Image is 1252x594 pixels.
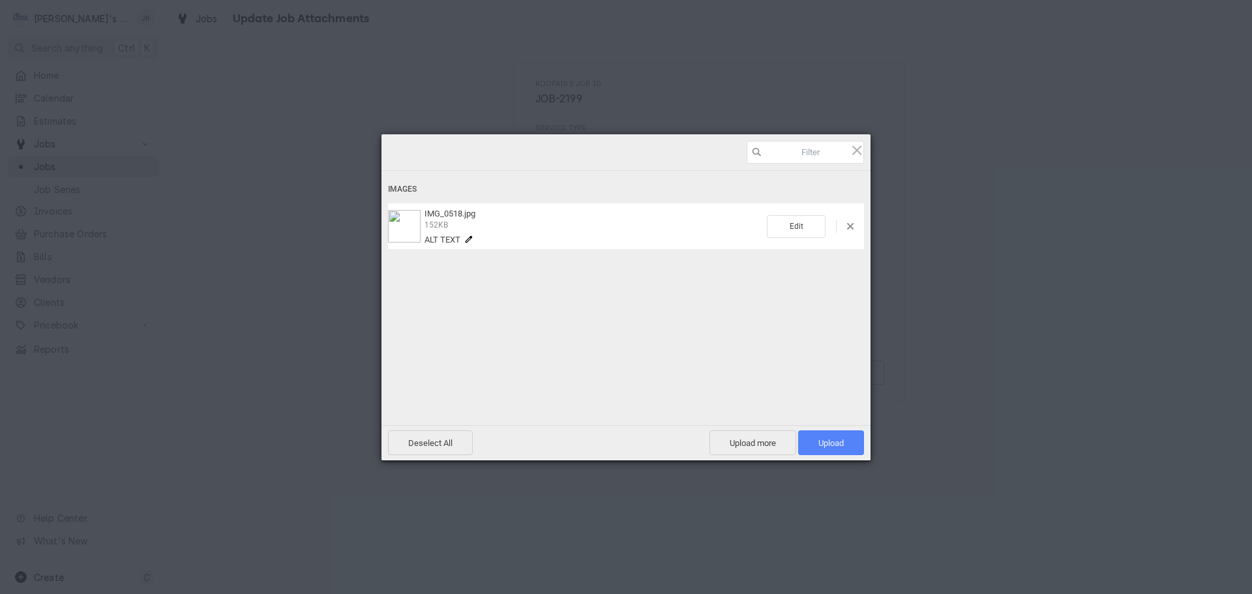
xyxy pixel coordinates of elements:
[709,430,796,455] span: Upload more
[818,438,844,448] span: Upload
[388,430,473,455] span: Deselect All
[388,210,421,243] img: f5c3db9b-ee67-4099-b3a9-096cee9ee7a3
[798,430,864,455] span: Upload
[425,235,460,245] span: Alt text
[425,209,475,218] span: IMG_0518.jpg
[421,209,767,245] div: IMG_0518.jpg
[388,177,864,201] div: Images
[767,215,826,238] span: Edit
[850,143,864,157] span: Click here or hit ESC to close picker
[747,141,864,164] input: Filter
[425,220,448,230] span: 152KB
